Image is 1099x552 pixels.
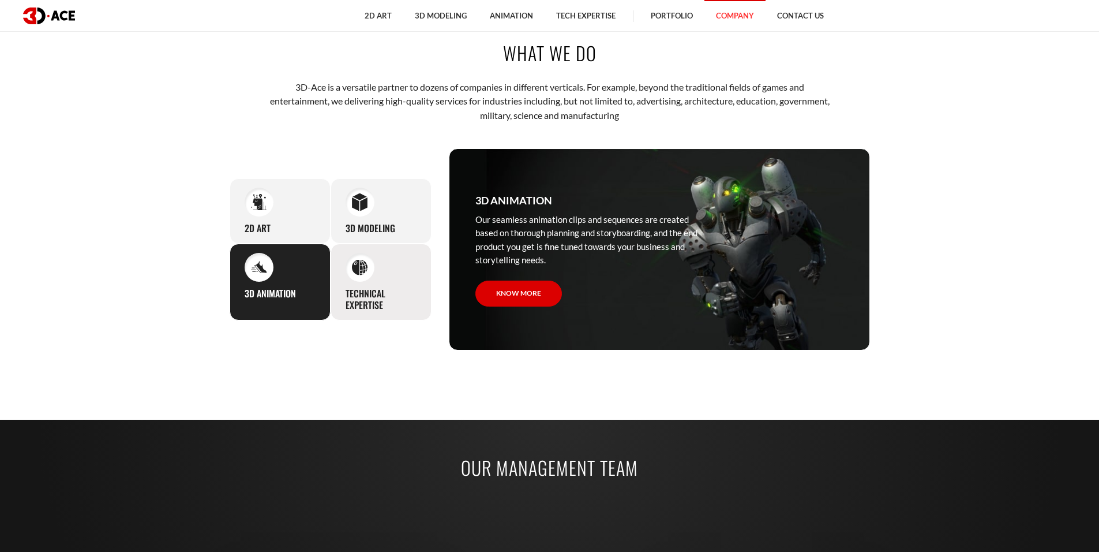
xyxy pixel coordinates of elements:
[475,213,712,267] p: Our seamless animation clips and sequences are created based on thorough planning and storyboardi...
[352,259,367,275] img: Technical Expertise
[245,288,296,300] h3: 3D Animation
[230,40,870,66] h2: What we do
[475,281,562,307] a: Know more
[352,193,367,211] img: 3D Modeling
[23,8,75,24] img: logo dark
[245,222,271,234] h3: 2D Art
[265,80,834,122] p: 3D-Ace is a versatile partner to dozens of companies in different verticals. For example, beyond ...
[251,261,267,273] img: 3D Animation
[230,454,870,480] h2: Our management team
[346,222,395,234] h3: 3D Modeling
[346,288,417,312] h3: Technical Expertise
[475,192,552,208] h3: 3D Animation
[251,194,267,210] img: 2D Art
